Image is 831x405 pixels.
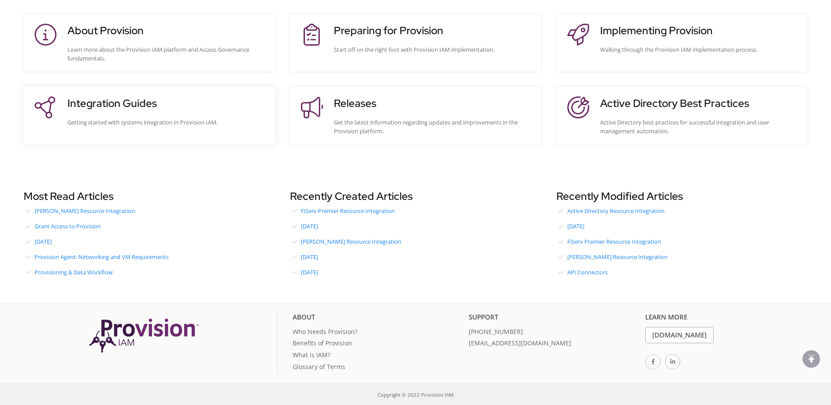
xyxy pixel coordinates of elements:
a: ReleasesGet the latest information regarding updates and improvements in the Provision platform. [299,96,532,135]
div: About [293,312,463,327]
a: Grant Access to Provision [24,220,275,233]
h3: Recently Created Articles [290,188,541,204]
div: Support [469,312,639,327]
h3: Active Directory Best Practices [600,96,799,111]
a: Active Directory Resource Integration [556,204,807,217]
a: FiServ Premier Resource Integration [290,204,541,217]
a: [DATE] [290,250,541,263]
a: Active Directory Best PracticesActive Directory best practices for successful integration and use... [565,96,799,135]
a: Preparing for ProvisionStart off on the right foot with Provision IAM implementation. [299,23,532,63]
a: Who Needs Provision? [293,327,463,339]
a: What is IAM? [293,350,463,362]
a: Provisioning & Data Workflow [24,266,275,279]
a: About ProvisionLearn more about the Provision IAM platform and Access Governance fundamentals. [32,23,266,63]
h3: About Provision [67,23,266,39]
a: FiServ Premier Resource Integration [556,235,807,248]
a: Benefits of Provision [293,338,463,350]
a: [PERSON_NAME] Resource Integration [24,204,275,217]
h3: Preparing for Provision [334,23,532,39]
div: Learn More [645,312,815,327]
h3: Integration Guides [67,96,266,111]
a: [PERSON_NAME] Resource Integration [556,250,807,263]
div: Walking through the Provision IAM implementation process. [600,45,799,54]
a: [PERSON_NAME] Resource Integration [290,235,541,248]
a: [DOMAIN_NAME] [645,327,714,343]
a: [DATE] [290,266,541,279]
div: Getting started with systems integration in Provision IAM. [67,118,266,127]
div: Start off on the right foot with Provision IAM implementation. [334,45,532,54]
a: API Connectors [556,266,807,279]
a: [DATE] [556,220,807,233]
a: Integration GuidesGetting started with systems integration in Provision IAM. [32,96,266,135]
a: [PHONE_NUMBER] [469,327,639,339]
a: [DATE] [24,235,275,248]
a: Glossary of Terms [293,362,463,374]
div: Active Directory best practices for successful integration and user management automation. [600,118,799,135]
div: Get the latest information regarding updates and improvements in the Provision platform. [334,118,532,135]
a: [EMAIL_ADDRESS][DOMAIN_NAME] [469,338,639,350]
h3: Most Read Articles [24,188,275,204]
div: Learn more about the Provision IAM platform and Access Governance fundamentals. [67,45,266,63]
div: scroll to top [803,350,820,368]
img: Provision IAM Onboarding Platform [89,319,199,352]
a: [DATE] [290,220,541,233]
a: Implementing ProvisionWalking through the Provision IAM implementation process. [565,23,799,63]
h3: Implementing Provision [600,23,799,39]
a: Provision Agent: Networking and VM Requirements [24,250,275,263]
h3: Recently Modified Articles [556,188,807,204]
h3: Releases [334,96,532,111]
